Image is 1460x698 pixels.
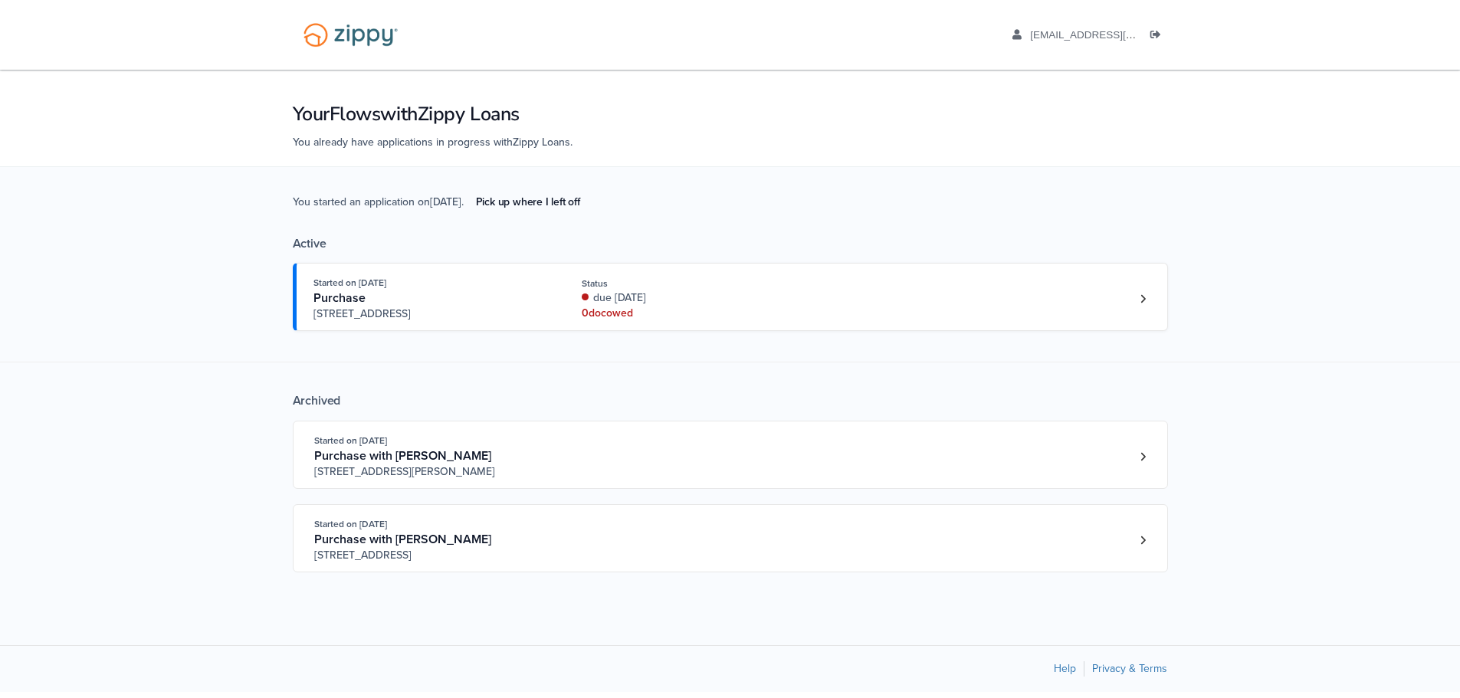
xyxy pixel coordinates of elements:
a: Loan number 4238297 [1132,445,1155,468]
div: Status [582,277,786,290]
span: You started an application on [DATE] . [293,194,592,236]
div: due [DATE] [582,290,786,306]
span: sphawes1@gmail.com [1030,29,1206,41]
div: Archived [293,393,1168,408]
span: Started on [DATE] [313,277,386,288]
a: Open loan 4100895 [293,504,1168,572]
h1: Your Flows with Zippy Loans [293,101,1168,127]
a: Privacy & Terms [1092,662,1167,675]
a: Loan number 4256548 [1132,287,1155,310]
span: Purchase [313,290,366,306]
span: Purchase with [PERSON_NAME] [314,532,491,547]
span: Started on [DATE] [314,435,387,446]
div: 0 doc owed [582,306,786,321]
a: Open loan 4238297 [293,421,1168,489]
a: edit profile [1012,29,1206,44]
a: Loan number 4100895 [1132,529,1155,552]
span: [STREET_ADDRESS][PERSON_NAME] [314,464,548,480]
a: Pick up where I left off [464,189,592,215]
span: Started on [DATE] [314,519,387,529]
a: Log out [1150,29,1167,44]
span: [STREET_ADDRESS] [313,306,547,322]
div: Active [293,236,1168,251]
a: Help [1054,662,1076,675]
a: Open loan 4256548 [293,263,1168,331]
img: Logo [294,15,408,54]
span: [STREET_ADDRESS] [314,548,548,563]
span: Purchase with [PERSON_NAME] [314,448,491,464]
span: You already have applications in progress with Zippy Loans . [293,136,573,149]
